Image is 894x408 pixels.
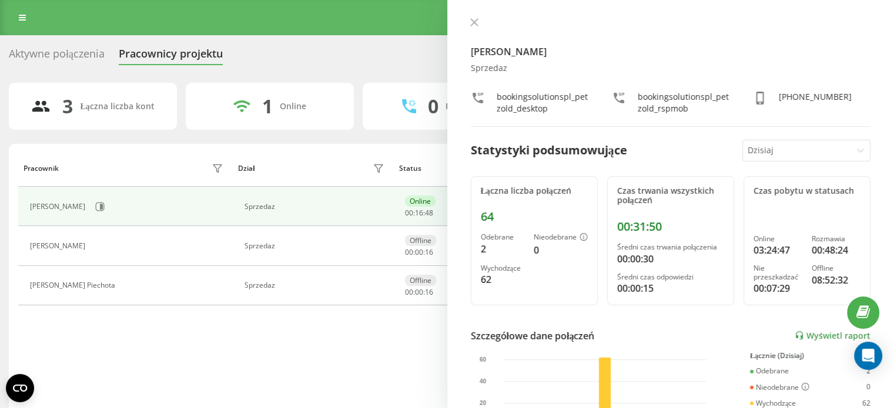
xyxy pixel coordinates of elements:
div: 62 [481,272,524,286]
span: 16 [425,287,433,297]
a: Wyświetl raport [795,331,870,340]
div: [PHONE_NUMBER] [779,91,852,114]
div: 03:24:47 [754,243,802,257]
div: Status [399,164,421,173]
h4: [PERSON_NAME] [471,45,871,59]
span: 48 [425,208,433,218]
div: Szczegółowe dane połączeń [471,329,595,343]
div: Nieodebrane [534,233,588,242]
div: Średni czas odpowiedzi [617,273,724,281]
div: Statystyki podsumowujące [471,141,627,159]
button: Open CMP widget [6,374,34,402]
div: Online [754,235,802,243]
div: Open Intercom Messenger [854,342,882,370]
div: [PERSON_NAME] [30,203,88,211]
div: Łączna liczba połączeń [481,186,588,196]
div: Nieodebrane [750,383,809,392]
div: Nie przeszkadzać [754,264,802,281]
span: 00 [405,287,413,297]
div: [PERSON_NAME] Piechota [30,281,118,289]
div: 62 [862,399,870,407]
div: bookingsolutionspl_petzold_rspmob [638,91,729,114]
div: 08:52:32 [812,273,860,287]
div: Czas trwania wszystkich połączeń [617,186,724,206]
div: Wychodzące [750,399,796,407]
div: Łącznie (Dzisiaj) [750,352,870,360]
span: 00 [415,287,423,297]
div: 0 [866,383,870,392]
div: Sprzedaz [245,242,387,250]
div: Średni czas trwania połączenia [617,243,724,251]
span: 16 [415,208,423,218]
div: 1 [262,95,273,117]
div: 0 [534,243,588,257]
div: Online [405,195,436,207]
div: Wychodzące [481,264,524,272]
div: Aktywne połączenia [9,48,105,66]
div: Online [280,102,306,112]
div: 00:07:29 [754,281,802,295]
span: 16 [425,247,433,257]
div: Sprzedaz [471,63,871,73]
div: Łączna liczba kont [80,102,154,112]
div: Pracownicy projektu [119,48,223,66]
div: 64 [481,210,588,224]
text: 40 [480,378,487,385]
div: Odebrane [750,367,789,375]
div: : : [405,288,433,296]
span: 00 [405,247,413,257]
div: Dział [238,164,255,173]
div: Czas pobytu w statusach [754,186,860,196]
div: Rozmawia [812,235,860,243]
text: 60 [480,356,487,363]
div: 3 [62,95,73,117]
span: 00 [405,208,413,218]
div: Offline [812,264,860,272]
div: Sprzedaz [245,203,387,211]
div: 00:00:15 [617,281,724,295]
div: [PERSON_NAME] [30,242,88,250]
div: 00:31:50 [617,220,724,234]
div: 00:48:24 [812,243,860,257]
div: 2 [866,367,870,375]
div: 2 [481,242,524,256]
div: 0 [428,95,438,117]
div: 00:00:30 [617,252,724,266]
div: bookingsolutionspl_petzold_desktop [497,91,588,114]
div: Offline [405,275,436,286]
div: Rozmawiają [446,102,493,112]
div: Offline [405,235,436,246]
text: 20 [480,400,487,406]
div: : : [405,248,433,257]
div: Odebrane [481,233,524,241]
div: : : [405,209,433,217]
div: Pracownik [24,164,59,173]
div: Sprzedaz [245,281,387,289]
span: 00 [415,247,423,257]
